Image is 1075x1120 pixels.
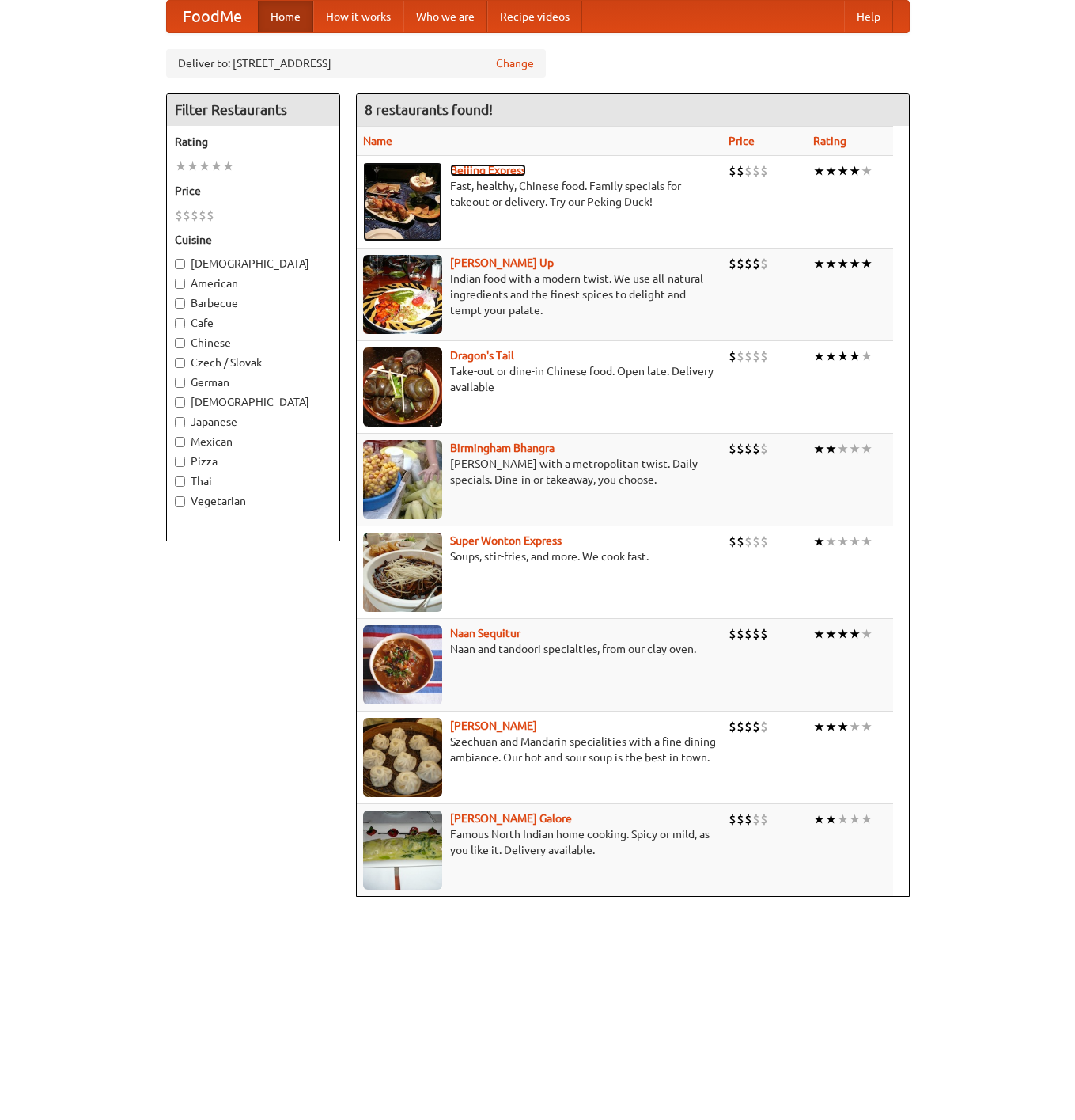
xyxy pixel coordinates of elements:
[175,207,183,224] li: $
[175,295,331,311] label: Barbecue
[760,347,768,365] li: $
[729,440,736,457] li: $
[837,811,849,828] li: ★
[849,255,861,272] li: ★
[175,338,185,348] input: Chinese
[175,493,331,509] label: Vegetarian
[736,440,744,457] li: $
[363,641,717,657] p: Naan and tandoori specialties, from our clay oven.
[760,162,768,180] li: $
[363,625,442,704] img: naansequitur.jpg
[167,1,258,32] a: FoodMe
[175,134,331,150] h5: Rating
[825,811,837,828] li: ★
[175,183,331,199] h5: Price
[175,275,331,291] label: American
[450,164,526,177] a: Beijing Express
[744,811,752,828] li: $
[175,473,331,489] label: Thai
[729,625,736,643] li: $
[752,625,760,643] li: $
[403,1,487,32] a: Who we are
[175,397,185,408] input: [DEMOGRAPHIC_DATA]
[450,627,520,640] a: Naan Sequitur
[175,315,331,331] label: Cafe
[744,533,752,550] li: $
[736,255,744,272] li: $
[363,718,442,797] img: shandong.jpg
[363,178,717,210] p: Fast, healthy, Chinese food. Family specials for takeout or delivery. Try our Peking Duck!
[175,358,185,368] input: Czech / Slovak
[363,549,717,564] p: Soups, stir-fries, and more. We cook fast.
[813,347,825,365] li: ★
[849,718,861,735] li: ★
[729,718,736,735] li: $
[175,158,187,175] li: ★
[363,456,717,488] p: [PERSON_NAME] with a metropolitan twist. Daily specials. Dine-in or takeaway, you choose.
[760,625,768,643] li: $
[363,162,442,241] img: beijing.jpg
[363,826,717,858] p: Famous North Indian home cooking. Spicy or mild, as you like it. Delivery available.
[861,533,872,550] li: ★
[363,363,717,395] p: Take-out or dine-in Chinese food. Open late. Delivery available
[450,719,537,732] a: [PERSON_NAME]
[450,349,514,362] a: Dragon's Tail
[313,1,403,32] a: How it works
[760,718,768,735] li: $
[363,533,442,612] img: superwonton.jpg
[861,440,872,457] li: ★
[760,440,768,457] li: $
[736,162,744,180] li: $
[450,812,572,825] a: [PERSON_NAME] Galore
[175,279,185,289] input: American
[167,94,339,126] h4: Filter Restaurants
[363,271,717,318] p: Indian food with a modern twist. We use all-natural ingredients and the finest spices to delight ...
[813,718,825,735] li: ★
[450,534,562,547] a: Super Wonton Express
[365,102,493,117] ng-pluralize: 8 restaurants found!
[760,255,768,272] li: $
[744,255,752,272] li: $
[175,355,331,370] label: Czech / Slovak
[752,347,760,365] li: $
[752,162,760,180] li: $
[487,1,582,32] a: Recipe videos
[191,207,199,224] li: $
[813,811,825,828] li: ★
[760,811,768,828] li: $
[837,625,849,643] li: ★
[736,625,744,643] li: $
[496,55,534,71] a: Change
[729,162,736,180] li: $
[210,158,222,175] li: ★
[825,162,837,180] li: ★
[175,318,185,328] input: Cafe
[837,162,849,180] li: ★
[175,394,331,410] label: [DEMOGRAPHIC_DATA]
[849,162,861,180] li: ★
[175,454,331,469] label: Pizza
[837,718,849,735] li: ★
[175,335,331,351] label: Chinese
[813,135,846,147] a: Rating
[861,162,872,180] li: ★
[744,162,752,180] li: $
[849,440,861,457] li: ★
[844,1,893,32] a: Help
[729,811,736,828] li: $
[450,442,555,454] a: Birmingham Bhangra
[736,347,744,365] li: $
[849,347,861,365] li: ★
[736,718,744,735] li: $
[752,811,760,828] li: $
[363,440,442,519] img: bhangra.jpg
[813,162,825,180] li: ★
[183,207,191,224] li: $
[752,440,760,457] li: $
[175,378,185,388] input: German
